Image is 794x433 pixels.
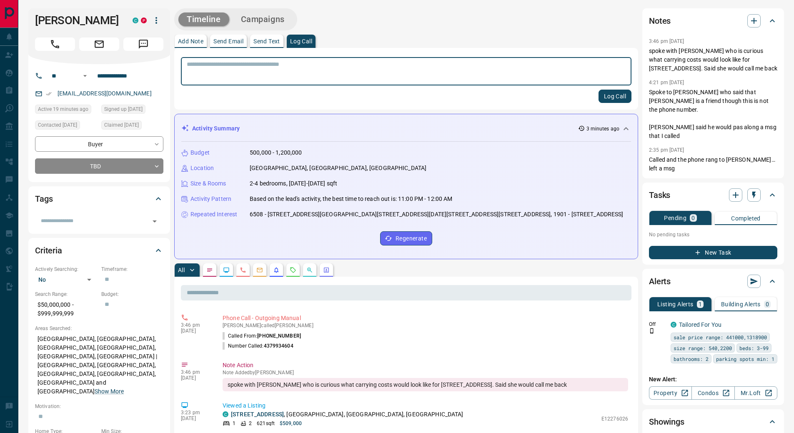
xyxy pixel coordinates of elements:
[674,344,732,352] span: size range: 540,2200
[323,267,330,273] svg: Agent Actions
[104,121,139,129] span: Claimed [DATE]
[671,322,676,328] div: condos.ca
[223,342,293,350] p: Number Called:
[223,401,628,410] p: Viewed a Listing
[223,361,628,370] p: Note Action
[649,80,684,85] p: 4:21 pm [DATE]
[674,333,767,341] span: sale price range: 441000,1318900
[674,355,709,363] span: bathrooms: 2
[206,267,213,273] svg: Notes
[649,275,671,288] h2: Alerts
[233,420,235,427] p: 1
[190,179,226,188] p: Size & Rooms
[101,120,163,132] div: Sat Apr 02 2022
[223,267,230,273] svg: Lead Browsing Activity
[46,91,52,97] svg: Email Verified
[649,246,777,259] button: New Task
[649,47,777,73] p: spoke with [PERSON_NAME] who is curious what carrying costs would look like for [STREET_ADDRESS]....
[649,147,684,153] p: 2:35 pm [DATE]
[273,267,280,273] svg: Listing Alerts
[35,158,163,174] div: TBD
[649,386,692,400] a: Property
[178,13,229,26] button: Timeline
[178,38,203,44] p: Add Note
[35,192,53,205] h2: Tags
[649,38,684,44] p: 3:46 pm [DATE]
[38,105,88,113] span: Active 19 minutes ago
[649,375,777,384] p: New Alert:
[731,215,761,221] p: Completed
[250,210,624,219] p: 6508 - [STREET_ADDRESS][GEOGRAPHIC_DATA][STREET_ADDRESS][DATE][STREET_ADDRESS][STREET_ADDRESS], 1...
[664,215,686,221] p: Pending
[649,328,655,334] svg: Push Notification Only
[657,301,694,307] p: Listing Alerts
[35,105,97,116] div: Thu Aug 14 2025
[101,105,163,116] div: Sat Apr 02 2022
[181,328,210,334] p: [DATE]
[766,301,769,307] p: 0
[80,71,90,81] button: Open
[178,267,185,273] p: All
[250,195,453,203] p: Based on the lead's activity, the best time to reach out is: 11:00 PM - 12:00 AM
[599,90,631,103] button: Log Call
[223,314,628,323] p: Phone Call - Outgoing Manual
[223,323,628,328] p: [PERSON_NAME] called [PERSON_NAME]
[233,13,293,26] button: Campaigns
[257,420,275,427] p: 621 sqft
[141,18,147,23] div: property.ca
[649,14,671,28] h2: Notes
[104,105,143,113] span: Signed up [DATE]
[35,298,97,320] p: $50,000,000 - $999,999,999
[190,195,231,203] p: Activity Pattern
[35,189,163,209] div: Tags
[213,38,243,44] p: Send Email
[190,210,237,219] p: Repeated Interest
[649,320,666,328] p: Off
[649,228,777,241] p: No pending tasks
[649,412,777,432] div: Showings
[35,14,120,27] h1: [PERSON_NAME]
[290,267,296,273] svg: Requests
[95,387,124,396] button: Show More
[721,301,761,307] p: Building Alerts
[257,333,301,339] span: [PHONE_NUMBER]
[649,185,777,205] div: Tasks
[250,179,337,188] p: 2-4 bedrooms, [DATE]-[DATE] sqft
[691,215,695,221] p: 0
[240,267,246,273] svg: Calls
[35,265,97,273] p: Actively Searching:
[79,38,119,51] span: Email
[231,410,463,419] p: , [GEOGRAPHIC_DATA], [GEOGRAPHIC_DATA], [GEOGRAPHIC_DATA]
[223,411,228,417] div: condos.ca
[306,267,313,273] svg: Opportunities
[250,164,426,173] p: [GEOGRAPHIC_DATA], [GEOGRAPHIC_DATA], [GEOGRAPHIC_DATA]
[192,124,240,133] p: Activity Summary
[691,386,734,400] a: Condos
[649,88,777,140] p: Spoke to [PERSON_NAME] who said that [PERSON_NAME] is a friend though this is not the phone numbe...
[35,273,97,286] div: No
[223,332,301,340] p: Called From:
[38,121,77,129] span: Contacted [DATE]
[290,38,312,44] p: Log Call
[101,290,163,298] p: Budget:
[181,410,210,415] p: 3:23 pm
[35,244,62,257] h2: Criteria
[35,290,97,298] p: Search Range:
[149,215,160,227] button: Open
[181,375,210,381] p: [DATE]
[223,378,628,391] div: spoke with [PERSON_NAME] who is curious what carrying costs would look like for [STREET_ADDRESS]....
[734,386,777,400] a: Mr.Loft
[253,38,280,44] p: Send Text
[264,343,293,349] span: 4379934604
[739,344,769,352] span: beds: 3-99
[649,11,777,31] div: Notes
[133,18,138,23] div: condos.ca
[649,271,777,291] div: Alerts
[35,120,97,132] div: Sat Apr 02 2022
[250,148,302,157] p: 500,000 - 1,200,000
[35,136,163,152] div: Buyer
[649,155,777,173] p: Called and the phone rang to [PERSON_NAME]… left a msg
[35,332,163,398] p: [GEOGRAPHIC_DATA], [GEOGRAPHIC_DATA], [GEOGRAPHIC_DATA], [GEOGRAPHIC_DATA], [GEOGRAPHIC_DATA], [G...
[280,420,302,427] p: $509,000
[101,265,163,273] p: Timeframe:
